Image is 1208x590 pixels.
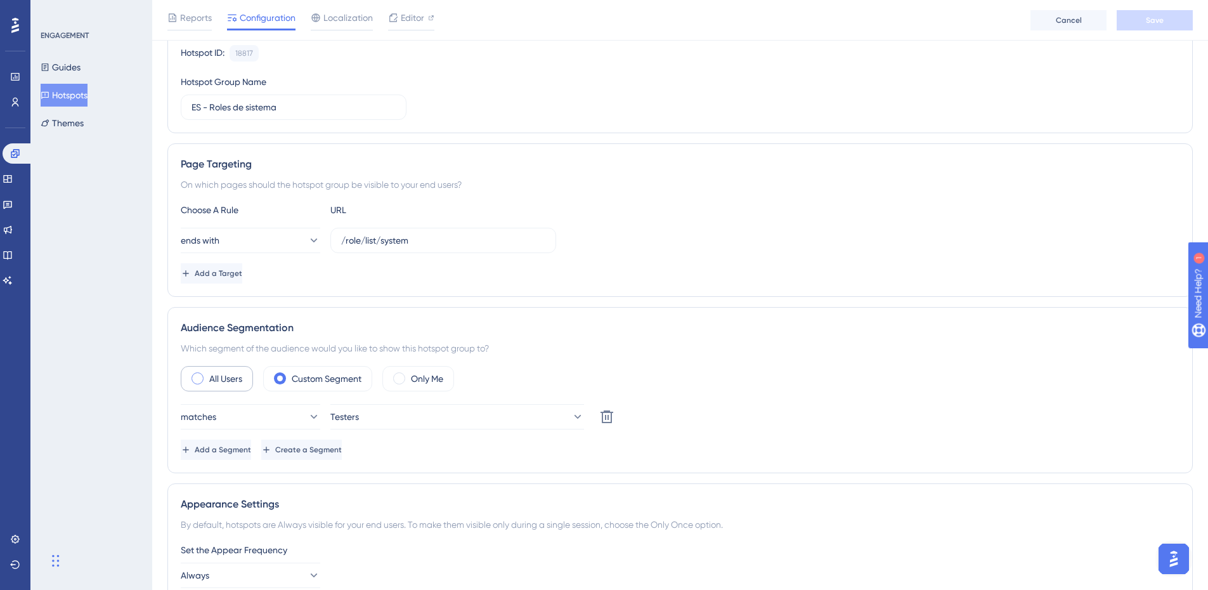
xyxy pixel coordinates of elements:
div: Audience Segmentation [181,320,1179,336]
div: URL [330,202,470,218]
button: Hotspots [41,84,88,107]
span: Editor [401,10,424,25]
div: 18817 [235,48,253,58]
span: Create a Segment [275,445,342,455]
input: Type your Hotspot Group Name here [192,100,396,114]
span: Reports [180,10,212,25]
div: Arrastrar [52,542,60,580]
div: Set the Appear Frequency [181,542,1179,558]
span: matches [181,409,216,424]
span: Testers [330,409,359,424]
div: ENGAGEMENT [41,30,89,41]
div: Hotspot Group Name [181,74,266,89]
div: By default, hotspots are Always visible for your end users. To make them visible only during a si... [181,517,1179,532]
label: Only Me [411,371,443,386]
button: Add a Target [181,263,242,284]
span: Localization [323,10,373,25]
span: Add a Segment [195,445,251,455]
input: yourwebsite.com/path [341,233,545,247]
div: Page Targeting [181,157,1179,172]
span: Add a Target [195,268,242,279]
button: Cancel [1030,10,1107,30]
button: Guides [41,56,81,79]
div: Appearance Settings [181,497,1179,512]
div: Which segment of the audience would you like to show this hotspot group to? [181,341,1179,356]
iframe: UserGuiding AI Assistant Launcher [1155,540,1193,578]
div: Choose A Rule [181,202,320,218]
div: On which pages should the hotspot group be visible to your end users? [181,177,1179,192]
label: All Users [209,371,242,386]
span: Always [181,568,209,583]
button: ends with [181,228,320,253]
label: Custom Segment [292,371,361,386]
div: Hotspot ID: [181,45,224,62]
button: Testers [330,404,584,429]
button: Always [181,563,320,588]
span: Configuration [240,10,296,25]
button: Add a Segment [181,440,251,460]
span: Cancel [1056,15,1082,25]
div: 1 [88,6,92,16]
span: Save [1146,15,1164,25]
button: matches [181,404,320,429]
button: Save [1117,10,1193,30]
button: Create a Segment [261,440,342,460]
span: Need Help? [30,3,79,18]
span: ends with [181,233,219,248]
button: Themes [41,112,84,134]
